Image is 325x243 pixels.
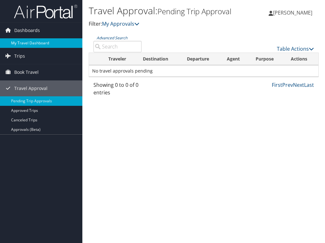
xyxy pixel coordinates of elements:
th: Agent [221,53,250,65]
span: [PERSON_NAME] [273,9,312,16]
a: [PERSON_NAME] [269,3,319,22]
th: Actions [285,53,318,65]
a: Next [293,81,304,88]
img: airportal-logo.png [14,4,77,19]
div: Showing 0 to 0 of 0 entries [93,81,142,99]
input: Advanced Search [93,41,142,52]
a: Advanced Search [97,35,127,41]
span: Dashboards [14,22,40,38]
a: First [272,81,282,88]
th: Destination: activate to sort column ascending [137,53,181,65]
a: Last [304,81,314,88]
a: Table Actions [277,45,314,52]
th: Departure: activate to sort column ascending [181,53,221,65]
p: Filter: [89,20,242,28]
a: My Approvals [102,20,139,27]
a: Prev [282,81,293,88]
td: No travel approvals pending [89,65,318,77]
th: Purpose [250,53,285,65]
small: Pending Trip Approval [157,6,231,16]
th: Traveler: activate to sort column ascending [103,53,137,65]
span: Book Travel [14,64,39,80]
span: Trips [14,48,25,64]
span: Travel Approval [14,80,48,96]
h1: Travel Approval: [89,4,242,17]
